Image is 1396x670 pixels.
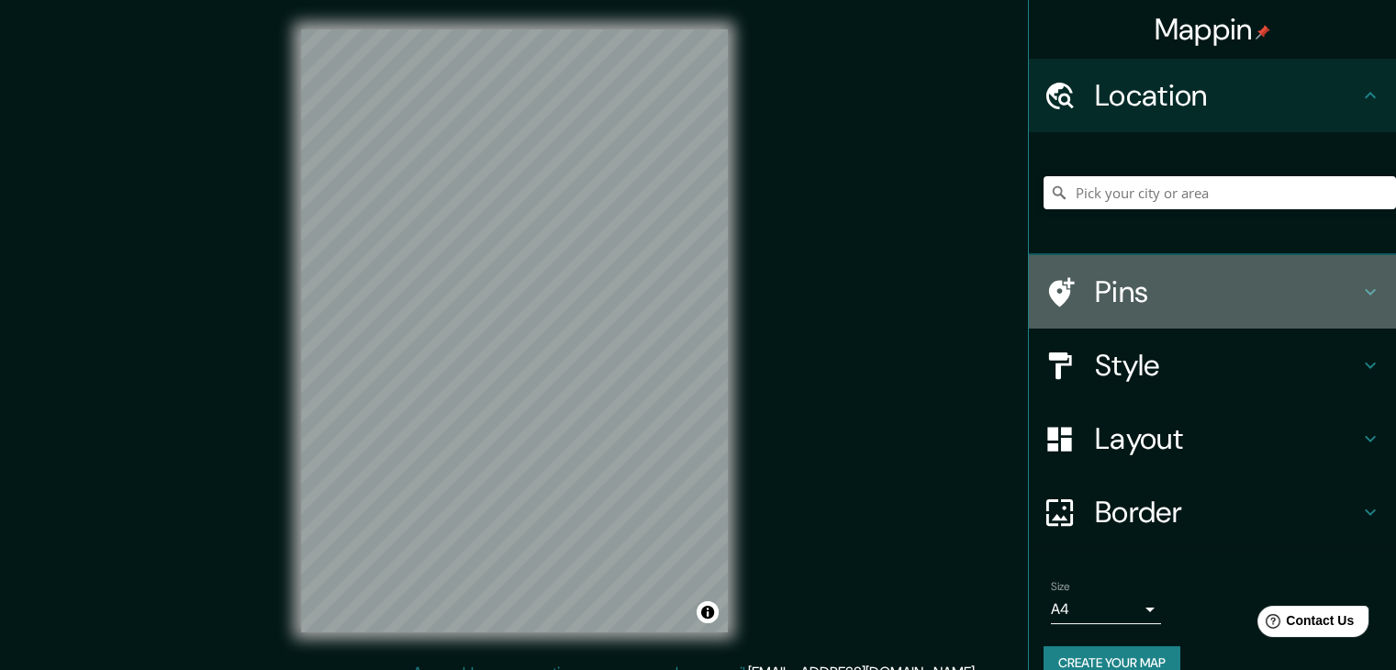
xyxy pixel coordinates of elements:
[697,601,719,623] button: Toggle attribution
[1029,475,1396,549] div: Border
[1095,274,1359,310] h4: Pins
[1233,598,1376,650] iframe: Help widget launcher
[1051,595,1161,624] div: A4
[1095,494,1359,530] h4: Border
[301,29,728,632] canvas: Map
[1256,25,1270,39] img: pin-icon.png
[1029,255,1396,329] div: Pins
[1029,329,1396,402] div: Style
[1029,59,1396,132] div: Location
[1095,347,1359,384] h4: Style
[1029,402,1396,475] div: Layout
[1095,77,1359,114] h4: Location
[1044,176,1396,209] input: Pick your city or area
[1095,420,1359,457] h4: Layout
[1155,11,1271,48] h4: Mappin
[1051,579,1070,595] label: Size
